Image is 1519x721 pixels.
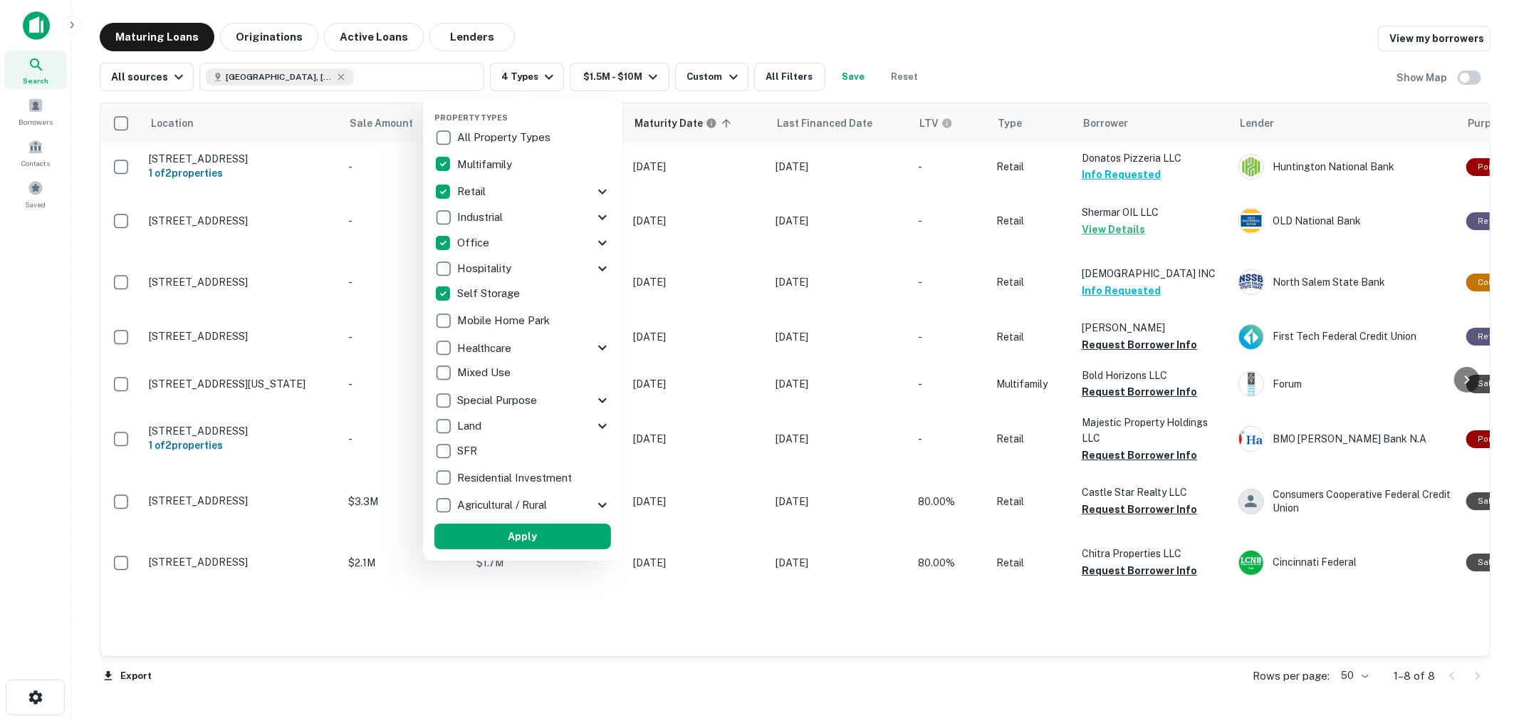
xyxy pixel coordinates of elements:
[434,113,508,122] span: Property Types
[434,230,611,256] div: Office
[457,392,540,409] p: Special Purpose
[457,183,489,200] p: Retail
[434,388,611,413] div: Special Purpose
[457,285,523,302] p: Self Storage
[457,340,514,357] p: Healthcare
[1448,607,1519,675] iframe: Chat Widget
[434,179,611,204] div: Retail
[457,442,480,460] p: SFR
[457,156,515,173] p: Multifamily
[434,524,611,549] button: Apply
[434,492,611,518] div: Agricultural / Rural
[457,209,506,226] p: Industrial
[434,256,611,281] div: Hospitality
[457,234,492,251] p: Office
[457,129,553,146] p: All Property Types
[434,335,611,360] div: Healthcare
[457,260,514,277] p: Hospitality
[434,413,611,439] div: Land
[457,497,550,514] p: Agricultural / Rural
[457,470,575,487] p: Residential Investment
[434,204,611,230] div: Industrial
[457,312,553,329] p: Mobile Home Park
[457,364,513,381] p: Mixed Use
[457,417,484,435] p: Land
